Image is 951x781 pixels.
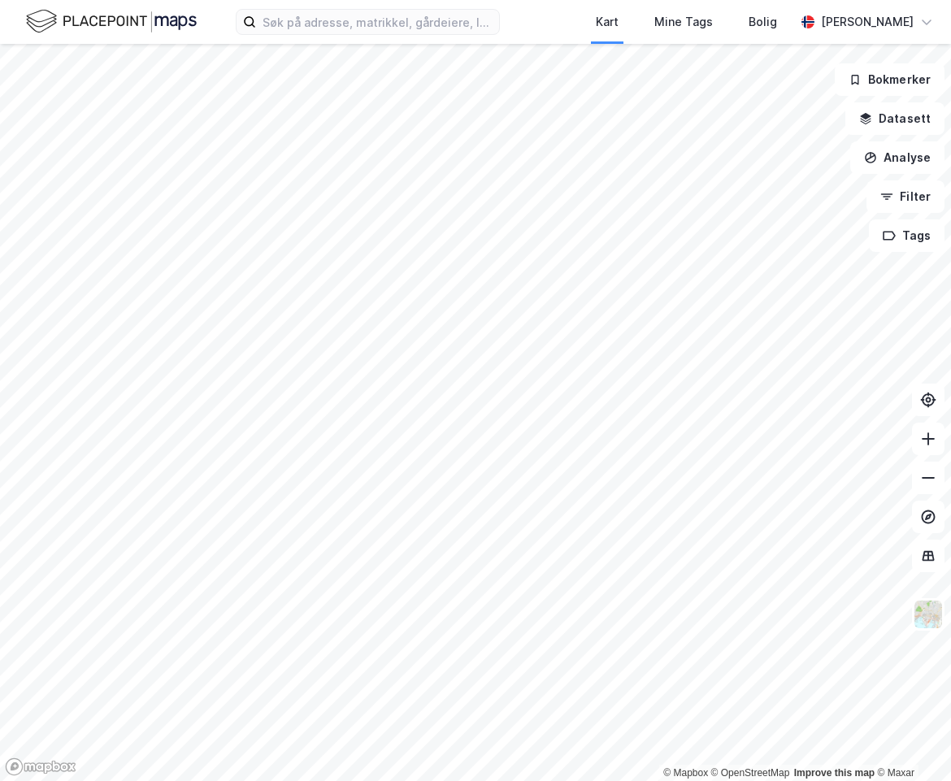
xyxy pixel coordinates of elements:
img: Z [913,599,944,630]
div: Mine Tags [654,12,713,32]
div: [PERSON_NAME] [821,12,914,32]
button: Filter [866,180,944,213]
iframe: Chat Widget [870,703,951,781]
div: Kart [596,12,619,32]
img: logo.f888ab2527a4732fd821a326f86c7f29.svg [26,7,197,36]
a: Improve this map [794,767,875,779]
a: OpenStreetMap [711,767,790,779]
button: Analyse [850,141,944,174]
button: Datasett [845,102,944,135]
a: Mapbox [663,767,708,779]
input: Søk på adresse, matrikkel, gårdeiere, leietakere eller personer [256,10,499,34]
a: Mapbox homepage [5,757,76,776]
button: Bokmerker [835,63,944,96]
button: Tags [869,219,944,252]
div: Bolig [749,12,777,32]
